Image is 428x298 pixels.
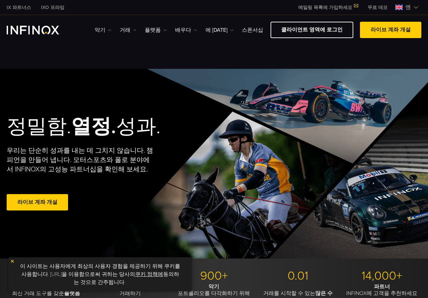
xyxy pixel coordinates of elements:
a: 인피녹스 [2,4,36,11]
font: 거래하기 [119,290,141,297]
font: 열정. [71,115,116,139]
a: 인피녹스 [36,4,69,11]
font: 0.01 [288,269,308,283]
font: 많은 수 [315,290,333,297]
a: 배우다 [175,26,197,34]
font: 무료 데모 [368,5,388,10]
font: 최신 거래 도구를 갖춘 [12,290,64,297]
a: 쿠키 정책에 [135,271,163,278]
img: 노란색 닫기 아이콘 [10,259,15,264]
font: 900+ [200,269,228,283]
font: 라이브 계좌 개설 [371,26,411,33]
font: 포트폴리오를 다각화하기 위해 [178,290,250,297]
a: 라이브 계좌 개설 [7,194,68,210]
font: 라이브 계좌 개설 [17,199,57,205]
a: 플랫폼 [145,26,167,34]
font: 플랫폼 [64,290,80,297]
font: 에 [DATE] [205,27,228,33]
font: 이 사이트는 사용자에게 최상의 사용자 경험을 제공하기 위해 쿠키를 사용합니다. [URL]을 이용함으로써 귀하는 당사의 [20,263,180,278]
font: INFINOX에 고객을 추천하세요 [346,290,417,297]
font: 메일링 목록에 가입하세요 [298,5,352,10]
font: IXO 프라임 [41,5,64,10]
font: 거래를 시작할 수 있는 [263,290,315,297]
font: 배우다 [175,27,191,33]
font: IX 파트너스 [7,5,31,10]
font: 플랫폼 [145,27,161,33]
font: 클라이언트 영역에 로그인 [281,26,343,33]
a: 클라이언트 영역에 로그인 [271,22,353,38]
a: 악기 [95,26,111,34]
a: 라이브 계좌 개설 [360,22,421,38]
a: 거래 [120,26,136,34]
font: 성과. [116,115,160,139]
font: 악기 [95,27,105,33]
a: 스폰서십 [242,26,263,34]
font: 파트너 [374,283,390,290]
font: 정밀함. [7,115,71,139]
font: 악기 [208,283,219,290]
a: 에 [DATE] [205,26,234,34]
font: 우리는 단순히 성과를 내는 데 그치지 않습니다. 챔피언을 만들어 냅니다. 모터스포츠와 폴로 분야에서 INFINOX의 고성능 파트너십을 확인해 보세요. [7,147,153,173]
font: 거래 [120,27,130,33]
font: 14,000+ [362,269,402,283]
a: INFINOX 로고 [7,26,75,34]
font: 스폰서십 [242,27,263,33]
font: 엔 [405,4,411,11]
a: 인피녹스 메뉴 [363,4,393,11]
a: 메일링 목록에 가입하세요 [293,5,363,10]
